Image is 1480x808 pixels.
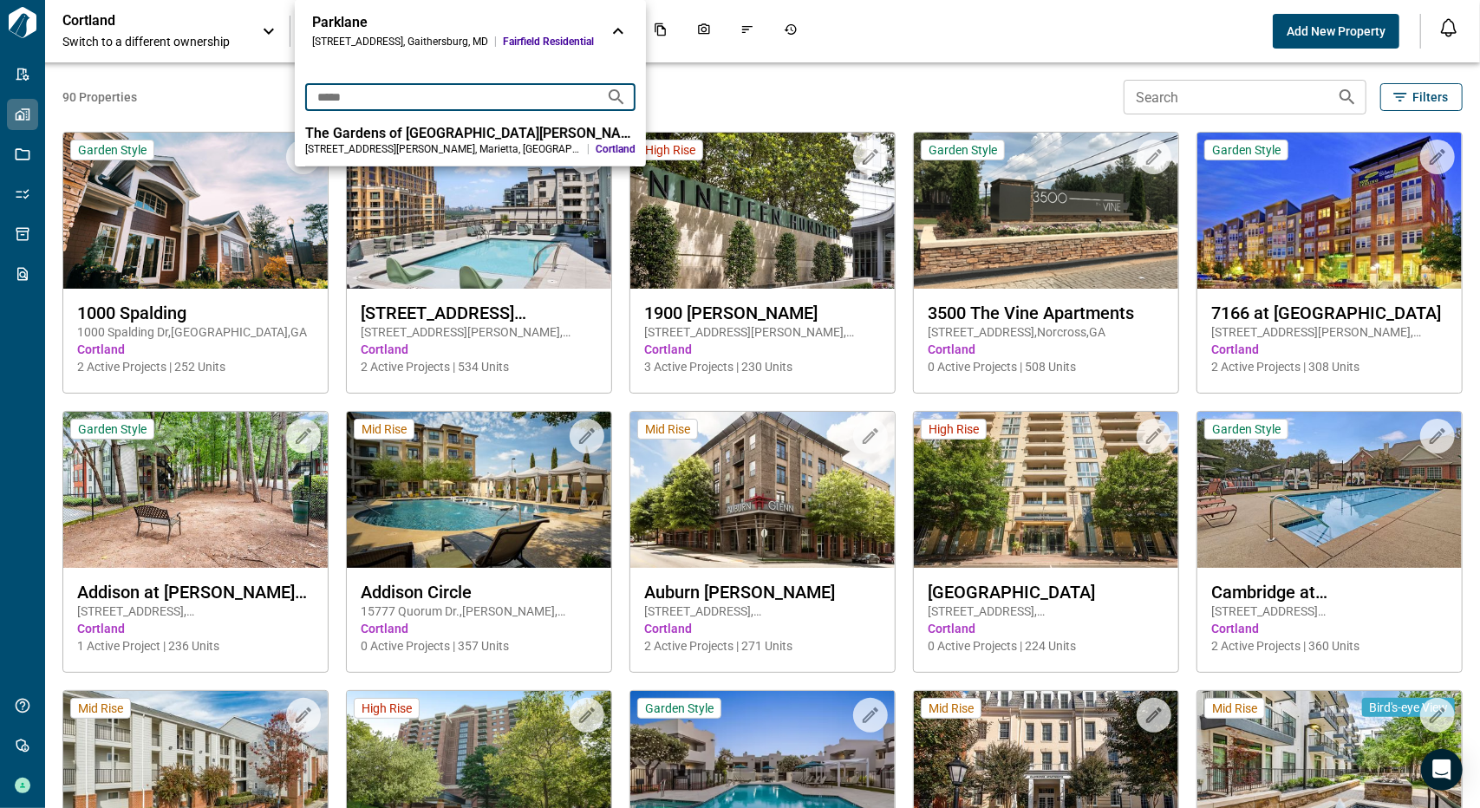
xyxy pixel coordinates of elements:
div: Parklane [312,14,594,31]
span: Cortland [596,142,636,156]
button: Search projects [599,80,634,114]
span: Fairfield Residential [503,35,594,49]
div: [STREET_ADDRESS][PERSON_NAME] , Marietta , [GEOGRAPHIC_DATA] [305,142,581,156]
div: [STREET_ADDRESS] , Gaithersburg , MD [312,35,488,49]
div: The Gardens of [GEOGRAPHIC_DATA][PERSON_NAME] [305,125,636,142]
div: Open Intercom Messenger [1421,749,1463,791]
